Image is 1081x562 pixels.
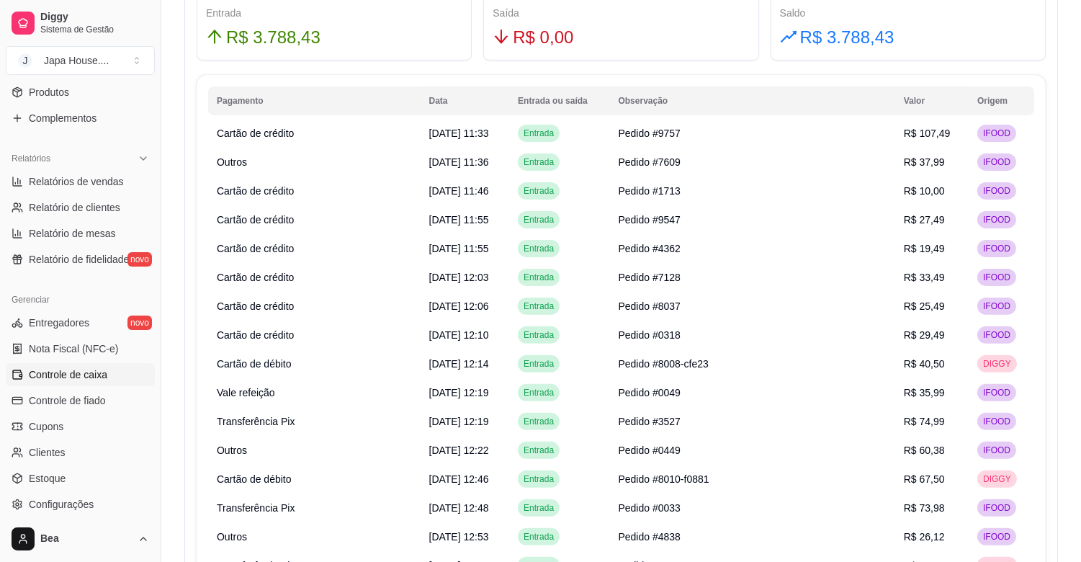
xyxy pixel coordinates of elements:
[980,300,1013,312] span: IFOOD
[29,226,116,241] span: Relatório de mesas
[206,28,223,45] span: arrow-up
[6,81,155,104] a: Produtos
[980,445,1013,456] span: IFOOD
[619,185,681,197] span: Pedido #1713
[513,24,573,51] span: R$ 0,00
[521,300,557,312] span: Entrada
[217,243,294,254] span: Cartão de crédito
[980,185,1013,197] span: IFOOD
[521,358,557,370] span: Entrada
[521,243,557,254] span: Entrada
[521,185,557,197] span: Entrada
[429,329,489,341] span: [DATE] 12:10
[29,252,129,267] span: Relatório de fidelidade
[6,337,155,360] a: Nota Fiscal (NFC-e)
[429,214,489,226] span: [DATE] 11:55
[29,419,63,434] span: Cupons
[429,531,489,543] span: [DATE] 12:53
[904,416,945,427] span: R$ 74,99
[6,222,155,245] a: Relatório de mesas
[493,5,749,21] div: Saída
[217,185,294,197] span: Cartão de crédito
[29,367,107,382] span: Controle de caixa
[29,445,66,460] span: Clientes
[619,387,681,398] span: Pedido #0049
[980,387,1013,398] span: IFOOD
[610,86,895,115] th: Observação
[980,272,1013,283] span: IFOOD
[493,28,510,45] span: arrow-down
[980,329,1013,341] span: IFOOD
[206,5,462,21] div: Entrada
[29,174,124,189] span: Relatórios de vendas
[29,85,69,99] span: Produtos
[29,393,106,408] span: Controle de fiado
[29,316,89,330] span: Entregadores
[619,502,681,514] span: Pedido #0033
[904,156,945,168] span: R$ 37,99
[217,272,294,283] span: Cartão de crédito
[521,329,557,341] span: Entrada
[780,5,1036,21] div: Saldo
[619,300,681,312] span: Pedido #8037
[980,531,1013,543] span: IFOOD
[217,387,275,398] span: Vale refeição
[521,473,557,485] span: Entrada
[429,272,489,283] span: [DATE] 12:03
[619,243,681,254] span: Pedido #4362
[217,300,294,312] span: Cartão de crédito
[217,531,247,543] span: Outros
[44,53,109,68] div: Japa House. ...
[208,86,421,115] th: Pagamento
[217,128,294,139] span: Cartão de crédito
[429,300,489,312] span: [DATE] 12:06
[521,214,557,226] span: Entrada
[429,387,489,398] span: [DATE] 12:19
[980,156,1013,168] span: IFOOD
[429,416,489,427] span: [DATE] 12:19
[6,170,155,193] a: Relatórios de vendas
[29,497,94,512] span: Configurações
[619,329,681,341] span: Pedido #0318
[226,24,320,51] span: R$ 3.788,43
[904,445,945,456] span: R$ 60,38
[29,111,97,125] span: Complementos
[619,531,681,543] span: Pedido #4838
[6,493,155,516] a: Configurações
[521,128,557,139] span: Entrada
[429,445,489,456] span: [DATE] 12:22
[904,185,945,197] span: R$ 10,00
[29,342,118,356] span: Nota Fiscal (NFC-e)
[521,156,557,168] span: Entrada
[980,473,1014,485] span: DIGGY
[40,532,132,545] span: Bea
[6,522,155,556] button: Bea
[6,196,155,219] a: Relatório de clientes
[969,86,1034,115] th: Origem
[429,243,489,254] span: [DATE] 11:55
[29,471,66,486] span: Estoque
[521,445,557,456] span: Entrada
[429,185,489,197] span: [DATE] 11:46
[6,363,155,386] a: Controle de caixa
[217,214,294,226] span: Cartão de crédito
[429,156,489,168] span: [DATE] 11:36
[904,243,945,254] span: R$ 19,49
[619,358,709,370] span: Pedido #8008-cfe23
[6,107,155,130] a: Complementos
[521,531,557,543] span: Entrada
[980,214,1013,226] span: IFOOD
[980,416,1013,427] span: IFOOD
[895,86,969,115] th: Valor
[6,6,155,40] a: DiggySistema de Gestão
[521,387,557,398] span: Entrada
[521,502,557,514] span: Entrada
[217,156,247,168] span: Outros
[521,272,557,283] span: Entrada
[429,128,489,139] span: [DATE] 11:33
[619,445,681,456] span: Pedido #0449
[6,248,155,271] a: Relatório de fidelidadenovo
[12,153,50,164] span: Relatórios
[18,53,32,68] span: J
[217,416,295,427] span: Transferência Pix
